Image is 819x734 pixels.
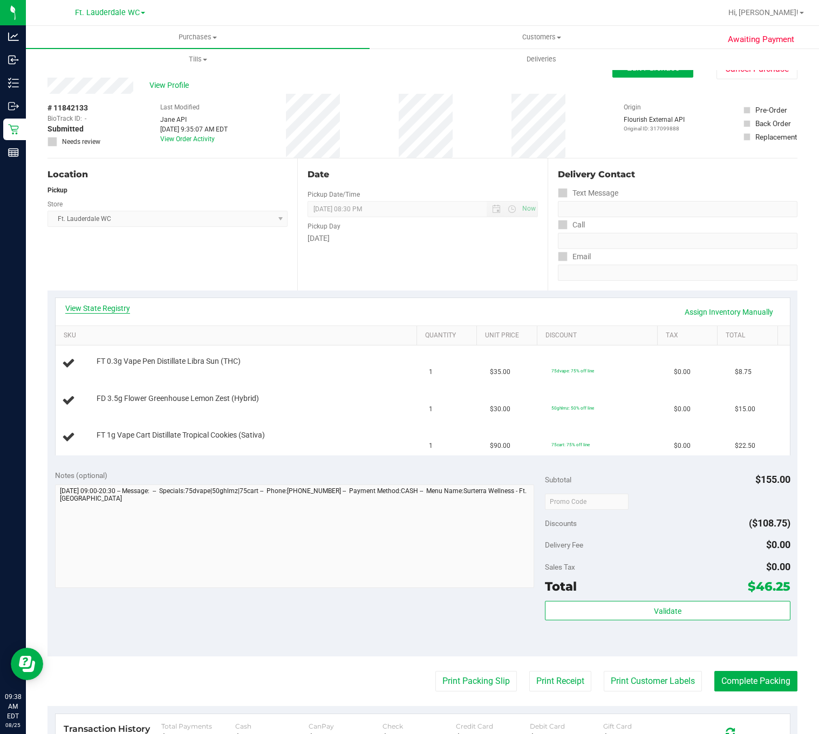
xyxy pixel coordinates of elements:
[755,131,797,142] div: Replacement
[545,601,790,620] button: Validate
[735,367,752,377] span: $8.75
[429,441,433,451] span: 1
[490,367,510,377] span: $35.00
[8,54,19,65] inline-svg: Inbound
[551,368,594,373] span: 75dvape: 75% off line
[558,233,797,249] input: Format: (999) 999-9999
[160,135,215,143] a: View Order Activity
[383,722,456,730] div: Check
[529,671,591,691] button: Print Receipt
[429,367,433,377] span: 1
[85,114,86,123] span: -
[308,233,537,244] div: [DATE]
[235,722,309,730] div: Cash
[728,33,794,46] span: Awaiting Payment
[766,561,790,572] span: $0.00
[545,514,577,533] span: Discounts
[160,124,228,134] div: [DATE] 9:35:07 AM EDT
[8,101,19,112] inline-svg: Outbound
[666,331,713,340] a: Tax
[8,124,19,135] inline-svg: Retail
[545,494,629,510] input: Promo Code
[26,54,369,64] span: Tills
[8,31,19,42] inline-svg: Analytics
[5,721,21,729] p: 08/25
[26,32,370,42] span: Purchases
[64,331,412,340] a: SKU
[11,648,43,680] iframe: Resource center
[674,367,691,377] span: $0.00
[55,471,107,480] span: Notes (optional)
[485,331,533,340] a: Unit Price
[47,123,84,135] span: Submitted
[47,102,88,114] span: # 11842133
[545,579,577,594] span: Total
[714,671,797,691] button: Complete Packing
[766,539,790,550] span: $0.00
[558,201,797,217] input: Format: (999) 999-9999
[551,405,594,411] span: 50ghlmz: 50% off line
[308,168,537,181] div: Date
[370,48,713,71] a: Deliveries
[75,8,140,17] span: Ft. Lauderdale WC
[8,78,19,88] inline-svg: Inventory
[47,168,288,181] div: Location
[728,8,798,17] span: Hi, [PERSON_NAME]!
[755,118,791,129] div: Back Order
[47,186,67,194] strong: Pickup
[425,331,473,340] a: Quantity
[97,430,265,440] span: FT 1g Vape Cart Distillate Tropical Cookies (Sativa)
[748,579,790,594] span: $46.25
[755,474,790,485] span: $155.00
[5,692,21,721] p: 09:38 AM EDT
[47,114,82,123] span: BioTrack ID:
[308,221,340,231] label: Pickup Day
[558,249,591,265] label: Email
[8,147,19,158] inline-svg: Reports
[161,722,235,730] div: Total Payments
[160,102,200,112] label: Last Modified
[490,404,510,414] span: $30.00
[624,115,685,133] div: Flourish External API
[545,475,571,484] span: Subtotal
[674,404,691,414] span: $0.00
[62,137,100,147] span: Needs review
[558,185,618,201] label: Text Message
[755,105,787,115] div: Pre-Order
[490,441,510,451] span: $90.00
[735,441,755,451] span: $22.50
[545,541,583,549] span: Delivery Fee
[512,54,571,64] span: Deliveries
[309,722,382,730] div: CanPay
[370,26,713,49] a: Customers
[97,393,259,404] span: FD 3.5g Flower Greenhouse Lemon Zest (Hybrid)
[545,563,575,571] span: Sales Tax
[749,517,790,529] span: ($108.75)
[624,102,641,112] label: Origin
[308,190,360,199] label: Pickup Date/Time
[435,671,517,691] button: Print Packing Slip
[624,124,685,133] p: Original ID: 317099888
[47,199,63,209] label: Store
[558,217,585,233] label: Call
[678,303,780,321] a: Assign Inventory Manually
[65,303,130,314] a: View State Registry
[735,404,755,414] span: $15.00
[160,115,228,124] div: Jane API
[530,722,603,730] div: Debit Card
[604,671,702,691] button: Print Customer Labels
[551,442,590,447] span: 75cart: 75% off line
[97,356,241,366] span: FT 0.3g Vape Pen Distillate Libra Sun (THC)
[674,441,691,451] span: $0.00
[370,32,713,42] span: Customers
[603,722,677,730] div: Gift Card
[456,722,529,730] div: Credit Card
[26,48,370,71] a: Tills
[149,80,193,91] span: View Profile
[558,168,797,181] div: Delivery Contact
[654,607,681,615] span: Validate
[545,331,653,340] a: Discount
[26,26,370,49] a: Purchases
[726,331,773,340] a: Total
[429,404,433,414] span: 1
